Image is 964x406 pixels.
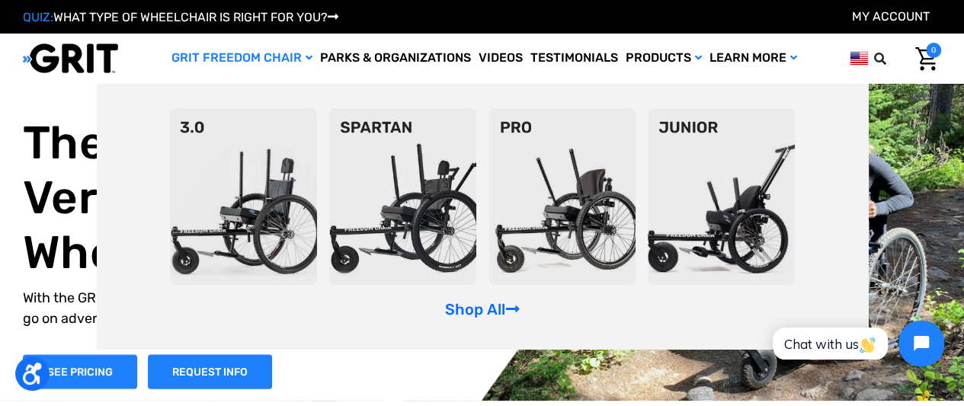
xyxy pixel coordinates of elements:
[915,47,937,71] img: Cart
[881,43,904,75] input: Search
[170,108,317,285] img: 3point0.png
[329,108,476,285] img: spartan2.png
[475,34,527,83] a: Videos
[706,34,801,83] a: Learn More
[23,354,137,388] a: Shop Now
[527,34,622,83] a: Testimonials
[207,62,289,77] span: Phone Number
[23,43,118,74] img: GRIT All-Terrain Wheelchair and Mobility Equipment
[756,308,957,379] iframe: Tidio Chat
[23,287,494,328] p: With the GRIT Freedom Chair, explore the outdoors, get daily exercise, and go on adventures with ...
[23,10,338,24] a: QUIZ:WHAT TYPE OF WHEELCHAIR IS RIGHT FOR YOU?
[852,9,930,24] a: Account
[316,34,475,83] a: Parks & Organizations
[23,10,53,24] span: QUIZ:
[148,354,272,388] a: Slide number 1, Request Information
[904,43,941,75] a: Cart with 0 items
[23,115,494,280] h1: The World's Most Versatile All-Terrain Wheelchair
[648,108,795,285] img: junior-chair.png
[622,34,706,83] a: Products
[168,34,316,83] a: GRIT Freedom Chair
[850,49,868,68] img: us.png
[444,300,519,318] a: Shop All
[488,108,636,285] img: pro-chair.png
[926,43,941,58] span: 0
